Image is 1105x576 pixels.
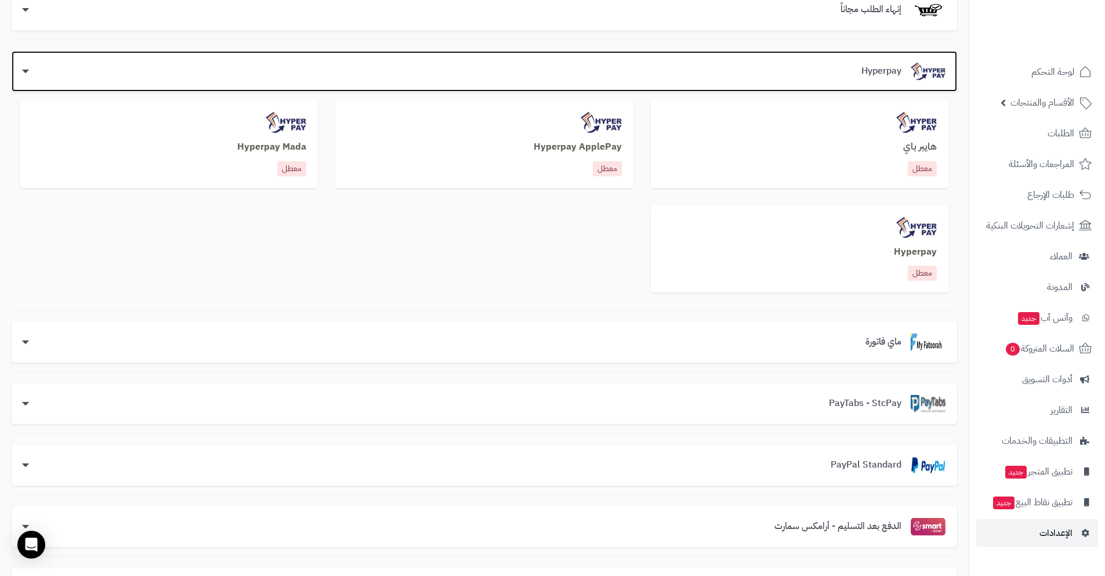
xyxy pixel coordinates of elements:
span: المدونة [1047,279,1073,295]
a: لوحة التحكم [976,58,1098,86]
a: ماي فاتورةماي فاتورة [12,322,957,363]
a: وآتس آبجديد [976,304,1098,332]
img: PayTabs - StcPay [911,395,945,412]
a: أدوات التسويق [976,365,1098,393]
span: جديد [1005,466,1027,479]
h3: الدفع بعد التسليم - أرامكس سمارت [765,521,911,532]
img: Hyperpay [911,63,945,80]
span: إشعارات التحويلات البنكية [986,218,1074,234]
img: Hyperpay [581,112,621,133]
img: Hyperpay [896,217,937,238]
h3: إنهاء الطلب مجاناً [831,5,911,15]
h3: Hyperpay [852,66,911,77]
span: تطبيق المتجر [1004,463,1073,480]
b: Hyperpay ApplePay [534,140,622,154]
img: الدفع بعد التسليم - أرامكس سمارت [911,518,945,535]
span: الطلبات [1048,125,1074,142]
span: المراجعات والأسئلة [1009,156,1074,172]
span: تطبيق نقاط البيع [992,494,1073,510]
a: المراجعات والأسئلة [976,150,1098,178]
span: السلات المتروكة [1005,340,1074,357]
a: طلبات الإرجاع [976,181,1098,209]
span: الأقسام والمنتجات [1010,95,1074,111]
span: وآتس آب [1017,310,1073,326]
div: Open Intercom Messenger [17,531,45,559]
p: معطل [908,161,937,176]
p: معطل [593,161,622,176]
span: التطبيقات والخدمات [1002,433,1073,449]
a: HyperpayHyperpay [12,51,957,92]
span: أدوات التسويق [1022,371,1073,387]
img: إنهاء الطلب مجاناً [911,1,945,19]
span: التقارير [1050,402,1073,418]
a: PayTabs - StcPayPayTabs - StcPay [12,383,957,424]
b: Hyperpay Mada [237,140,306,154]
span: طلبات الإرجاع [1027,187,1074,203]
span: الإعدادات [1039,525,1073,541]
a: تطبيق نقاط البيعجديد [976,488,1098,516]
a: تطبيق المتجرجديد [976,458,1098,486]
b: Hyperpay [894,245,937,259]
span: جديد [1018,312,1039,325]
a: الإعدادات [976,519,1098,547]
a: المدونة [976,273,1098,301]
img: Hyperpay [896,112,937,133]
span: 0 [1006,343,1020,356]
a: التطبيقات والخدمات [976,427,1098,455]
span: العملاء [1050,248,1073,265]
span: جديد [993,497,1015,509]
p: معطل [277,161,306,176]
h3: PayTabs - StcPay [820,399,911,409]
span: لوحة التحكم [1031,64,1074,80]
a: إشعارات التحويلات البنكية [976,212,1098,240]
a: PayPal StandardPayPal Standard [12,445,957,486]
b: هايبر باي [903,140,937,154]
a: العملاء [976,242,1098,270]
h3: ماي فاتورة [856,337,911,347]
p: معطل [908,266,937,281]
a: السلات المتروكة0 [976,335,1098,363]
img: Hyperpay [266,112,306,133]
a: الدفع بعد التسليم - أرامكس سمارتالدفع بعد التسليم - أرامكس سمارت [12,506,957,547]
a: التقارير [976,396,1098,424]
img: ماي فاتورة [911,334,945,351]
a: الطلبات [976,119,1098,147]
h3: PayPal Standard [821,460,911,470]
img: PayPal Standard [911,457,945,474]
